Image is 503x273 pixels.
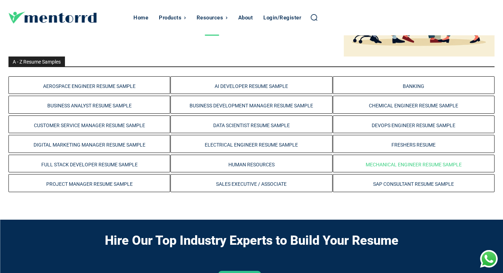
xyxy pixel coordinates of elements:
[369,103,458,108] a: Chemical Engineer Resume Sample
[215,83,288,89] a: AI Developer Resume Sample
[41,162,138,167] a: Full Stack Developer Resume Sample
[372,123,455,128] a: Devops Engineer Resume Sample
[373,181,454,187] a: SAP Consultant Resume Sample
[34,123,145,128] a: Customer Service Manager Resume Sample
[216,181,287,187] a: Sales Executive / Associate
[43,83,136,89] a: Aerospace Engineer Resume Sample
[8,12,130,24] a: Logo
[8,57,65,66] span: A - Z Resume Samples
[34,142,145,148] a: Digital Marketing Manager Resume Sample
[391,142,436,148] a: Freshers Resume
[366,162,462,167] a: Mechanical Engineer Resume Sample
[310,13,318,21] a: Search
[105,234,399,248] h3: Hire Our Top Industry Experts to Build Your Resume
[480,250,498,268] div: Chat with Us
[228,162,275,167] a: Human Resources
[205,142,298,148] a: Electrical Engineer Resume Sample
[213,123,290,128] a: Data Scientist Resume Sample
[47,103,132,108] a: Business Analyst Resume Sample
[403,83,424,89] a: Banking
[190,103,313,108] a: Business Development Manager Resume Sample
[46,181,133,187] a: Project Manager Resume Sample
